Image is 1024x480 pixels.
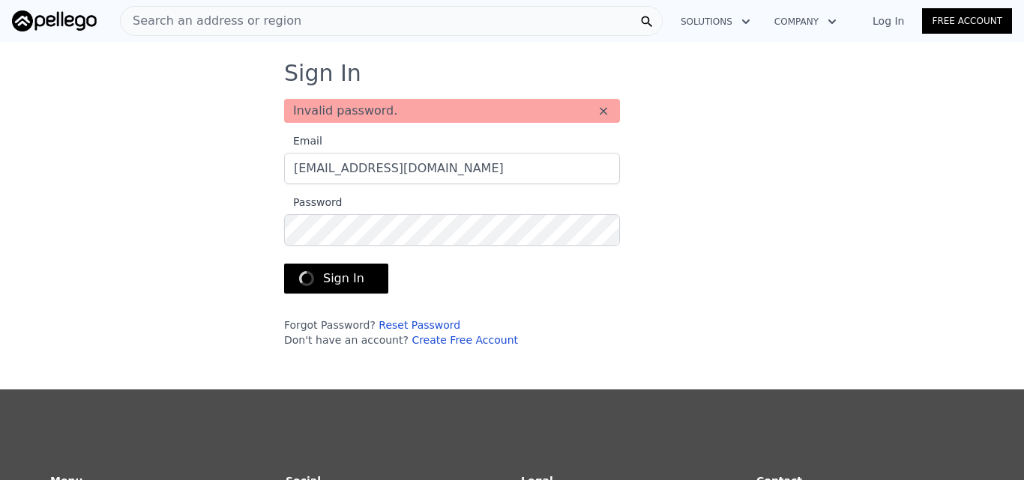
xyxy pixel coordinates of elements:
[121,12,301,30] span: Search an address or region
[596,103,611,118] button: ×
[412,334,518,346] a: Create Free Account
[855,13,922,28] a: Log In
[284,214,620,246] input: Password
[284,135,322,147] span: Email
[922,8,1012,34] a: Free Account
[379,319,460,331] a: Reset Password
[12,10,97,31] img: Pellego
[762,8,849,35] button: Company
[284,99,620,123] div: Invalid password.
[284,196,342,208] span: Password
[284,318,620,347] div: Forgot Password? Don't have an account?
[669,8,762,35] button: Solutions
[284,153,620,184] input: Email
[284,264,388,294] button: Sign In
[284,60,740,87] h3: Sign In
